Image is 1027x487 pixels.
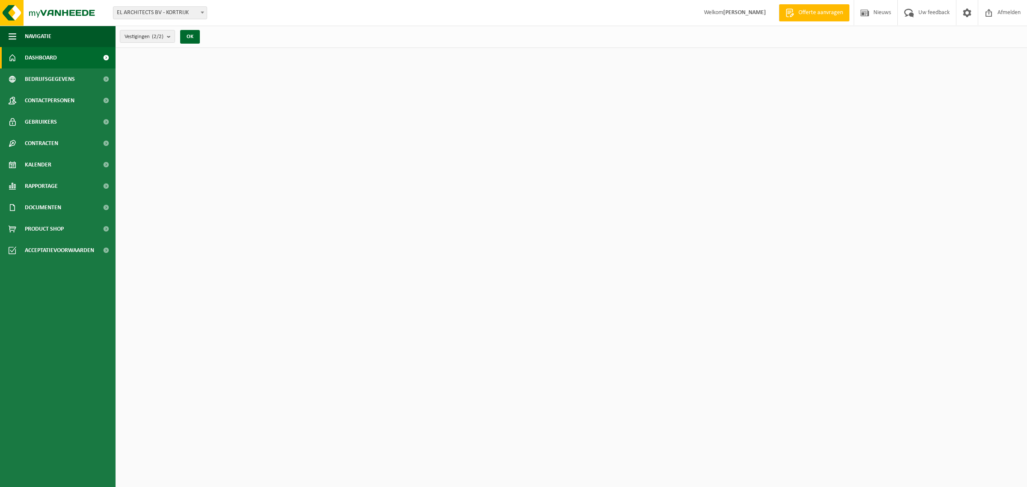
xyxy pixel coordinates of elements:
count: (2/2) [152,34,163,39]
span: EL ARCHITECTS BV - KORTRIJK [113,7,207,19]
span: Documenten [25,197,61,218]
a: Offerte aanvragen [779,4,849,21]
span: Navigatie [25,26,51,47]
span: EL ARCHITECTS BV - KORTRIJK [113,6,207,19]
span: Bedrijfsgegevens [25,68,75,90]
span: Offerte aanvragen [796,9,845,17]
span: Acceptatievoorwaarden [25,240,94,261]
span: Gebruikers [25,111,57,133]
span: Product Shop [25,218,64,240]
strong: [PERSON_NAME] [723,9,766,16]
button: Vestigingen(2/2) [120,30,175,43]
span: Contactpersonen [25,90,74,111]
span: Vestigingen [125,30,163,43]
span: Dashboard [25,47,57,68]
span: Kalender [25,154,51,175]
span: Rapportage [25,175,58,197]
button: OK [180,30,200,44]
span: Contracten [25,133,58,154]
